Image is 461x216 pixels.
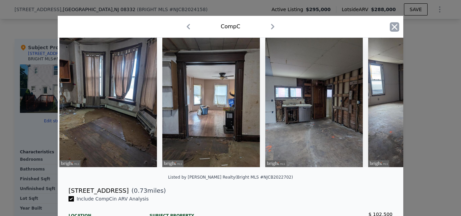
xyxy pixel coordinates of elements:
[162,38,260,167] img: Property Img
[74,196,152,202] span: Include Comp C in ARV Analysis
[69,186,129,195] div: [STREET_ADDRESS]
[129,186,166,195] span: ( miles)
[265,38,363,167] img: Property Img
[221,23,240,31] div: Comp C
[134,187,147,194] span: 0.73
[59,38,157,167] img: Property Img
[168,175,293,180] div: Listed by [PERSON_NAME] Realty (Bright MLS #NJCB2022702)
